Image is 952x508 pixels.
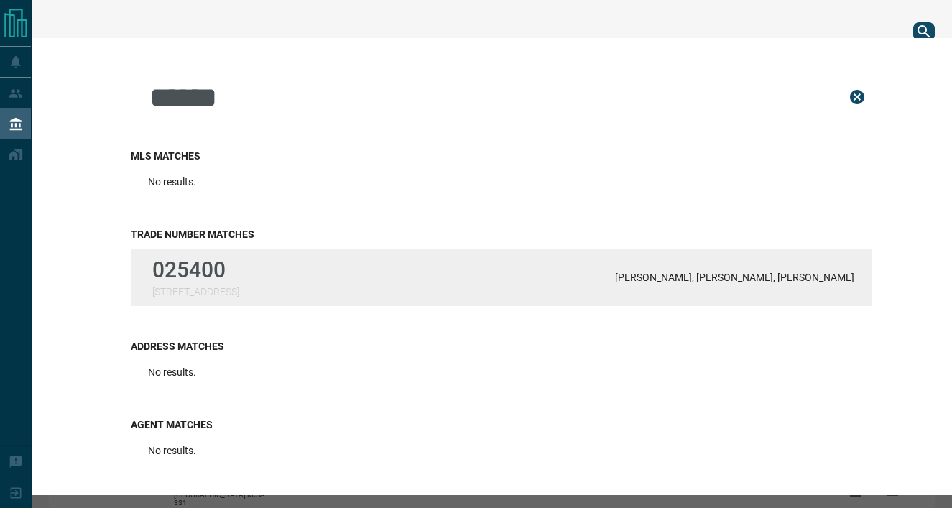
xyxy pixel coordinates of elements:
[131,341,872,352] h3: Address Matches
[615,272,854,283] p: [PERSON_NAME], [PERSON_NAME], [PERSON_NAME]
[913,22,935,41] button: search button
[131,419,872,430] h3: Agent Matches
[152,257,239,282] p: 025400
[152,286,239,297] p: [STREET_ADDRESS]
[148,366,196,378] p: No results.
[148,445,196,456] p: No results.
[131,150,872,162] h3: MLS Matches
[843,83,872,111] button: Close
[148,176,196,188] p: No results.
[131,228,872,240] h3: Trade Number Matches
